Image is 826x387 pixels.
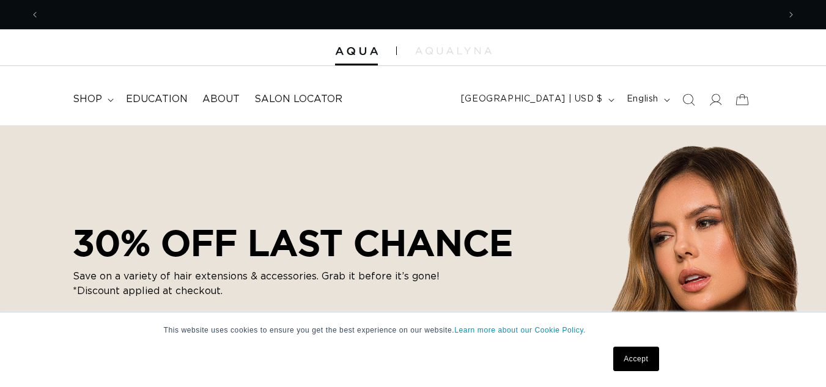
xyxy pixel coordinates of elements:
[627,93,658,106] span: English
[73,269,440,298] p: Save on a variety of hair extensions & accessories. Grab it before it’s gone! *Discount applied a...
[247,86,350,113] a: Salon Locator
[613,347,658,371] a: Accept
[778,3,805,26] button: Next announcement
[454,326,586,334] a: Learn more about our Cookie Policy.
[335,47,378,56] img: Aqua Hair Extensions
[73,93,102,106] span: shop
[254,93,342,106] span: Salon Locator
[164,325,663,336] p: This website uses cookies to ensure you get the best experience on our website.
[675,86,702,113] summary: Search
[21,3,48,26] button: Previous announcement
[619,88,675,111] button: English
[126,93,188,106] span: Education
[119,86,195,113] a: Education
[415,47,492,54] img: aqualyna.com
[202,93,240,106] span: About
[195,86,247,113] a: About
[73,221,513,264] h2: 30% OFF LAST CHANCE
[454,88,619,111] button: [GEOGRAPHIC_DATA] | USD $
[65,86,119,113] summary: shop
[461,93,603,106] span: [GEOGRAPHIC_DATA] | USD $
